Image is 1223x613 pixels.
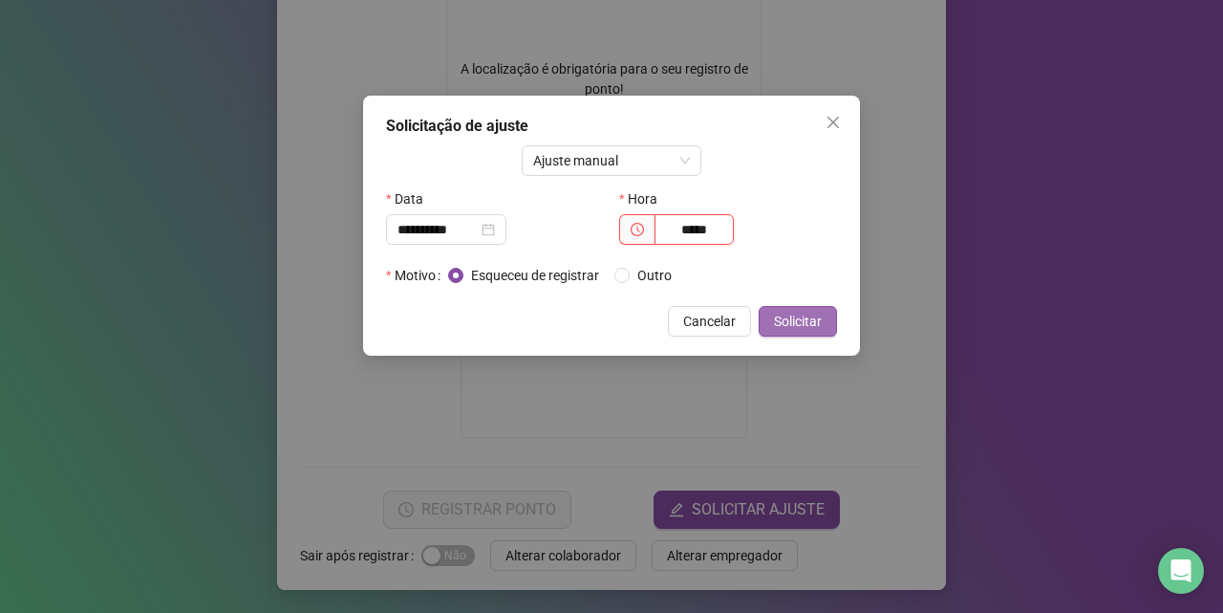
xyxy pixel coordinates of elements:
[759,306,837,337] button: Solicitar
[386,115,837,138] div: Solicitação de ajuste
[386,260,448,291] label: Motivo
[826,115,841,130] span: close
[619,184,670,214] label: Hora
[630,265,679,286] span: Outro
[386,184,436,214] label: Data
[631,223,644,236] span: clock-circle
[818,107,848,138] button: Close
[774,311,822,332] span: Solicitar
[683,311,736,332] span: Cancelar
[1158,548,1204,594] div: Open Intercom Messenger
[533,146,691,175] span: Ajuste manual
[463,265,607,286] span: Esqueceu de registrar
[668,306,751,337] button: Cancelar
